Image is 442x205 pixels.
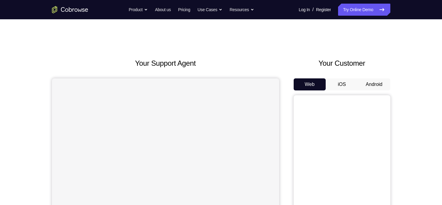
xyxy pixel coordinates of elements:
[294,58,390,69] h2: Your Customer
[129,4,148,16] button: Product
[312,6,314,13] span: /
[338,4,390,16] a: Try Online Demo
[178,4,190,16] a: Pricing
[326,78,358,90] button: iOS
[358,78,390,90] button: Android
[155,4,171,16] a: About us
[198,4,222,16] button: Use Cases
[316,4,331,16] a: Register
[299,4,310,16] a: Log In
[230,4,254,16] button: Resources
[52,6,88,13] a: Go to the home page
[294,78,326,90] button: Web
[52,58,279,69] h2: Your Support Agent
